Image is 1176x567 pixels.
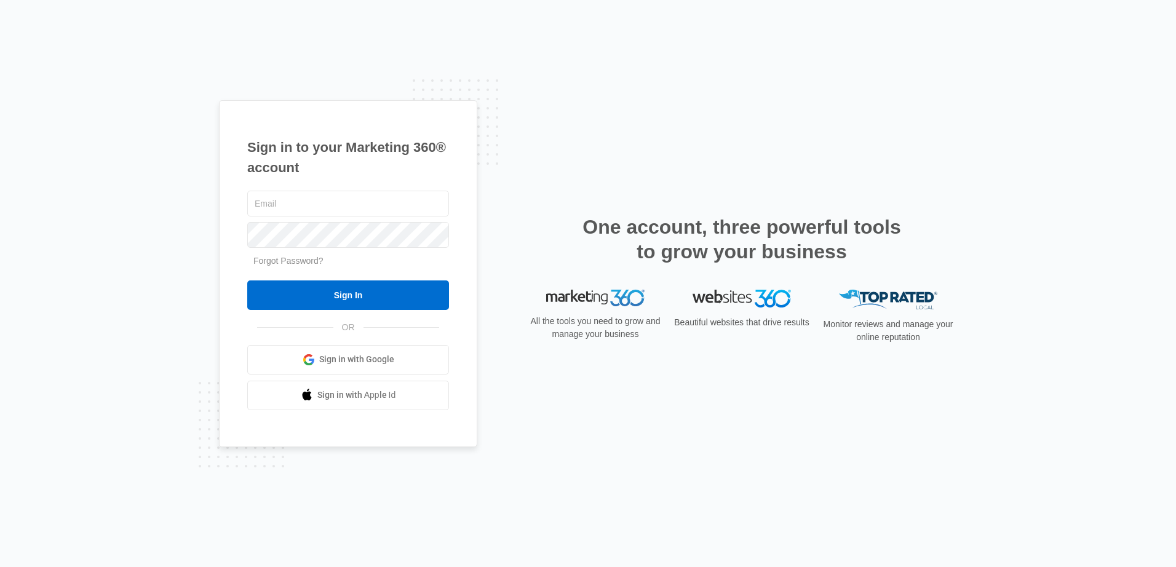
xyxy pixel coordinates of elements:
[247,280,449,310] input: Sign In
[693,290,791,307] img: Websites 360
[526,315,664,341] p: All the tools you need to grow and manage your business
[247,191,449,216] input: Email
[839,290,937,310] img: Top Rated Local
[333,321,364,334] span: OR
[319,353,394,366] span: Sign in with Google
[317,389,396,402] span: Sign in with Apple Id
[819,318,957,344] p: Monitor reviews and manage your online reputation
[247,381,449,410] a: Sign in with Apple Id
[673,316,811,329] p: Beautiful websites that drive results
[247,137,449,178] h1: Sign in to your Marketing 360® account
[247,345,449,375] a: Sign in with Google
[579,215,905,264] h2: One account, three powerful tools to grow your business
[253,256,324,266] a: Forgot Password?
[546,290,645,307] img: Marketing 360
